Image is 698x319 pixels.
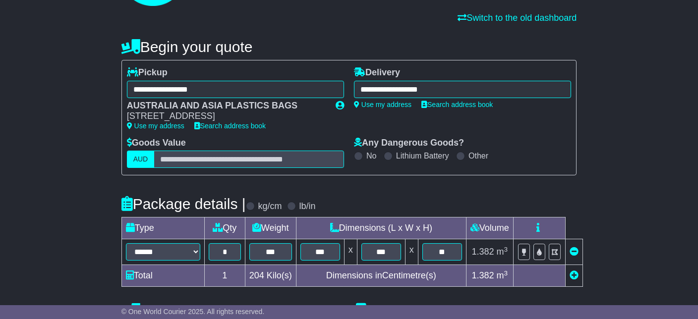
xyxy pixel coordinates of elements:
td: Kilo(s) [245,265,296,287]
label: Other [468,151,488,160]
td: 1 [204,265,245,287]
td: Total [121,265,204,287]
a: Search address book [194,122,266,130]
label: No [366,151,376,160]
label: Any Dangerous Goods? [354,138,464,149]
label: Delivery [354,67,400,78]
span: 204 [249,270,264,280]
label: kg/cm [258,201,282,212]
h4: Pickup Instructions [121,303,344,319]
td: Volume [466,217,513,239]
a: Use my address [354,101,411,108]
sup: 3 [504,269,508,277]
a: Search address book [421,101,493,108]
span: © One World Courier 2025. All rights reserved. [121,308,265,316]
span: 1.382 [471,270,494,280]
span: m [497,270,508,280]
span: m [497,247,508,257]
label: AUD [127,151,155,168]
td: Qty [204,217,245,239]
td: Weight [245,217,296,239]
sup: 3 [504,246,508,253]
span: 1.382 [471,247,494,257]
label: Lithium Battery [396,151,449,160]
div: AUSTRALIA AND ASIA PLASTICS BAGS [127,101,326,111]
a: Use my address [127,122,184,130]
label: Pickup [127,67,168,78]
a: Add new item [570,270,579,280]
h4: Package details | [121,196,246,212]
label: lb/in [299,201,316,212]
td: Dimensions (L x W x H) [296,217,466,239]
td: Type [121,217,204,239]
div: [STREET_ADDRESS] [127,111,326,122]
a: Remove this item [570,247,579,257]
td: x [344,239,357,265]
td: Dimensions in Centimetre(s) [296,265,466,287]
h4: Begin your quote [121,39,577,55]
label: Goods Value [127,138,186,149]
h4: Delivery Instructions [354,303,577,319]
a: Switch to the old dashboard [458,13,577,23]
td: x [405,239,418,265]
